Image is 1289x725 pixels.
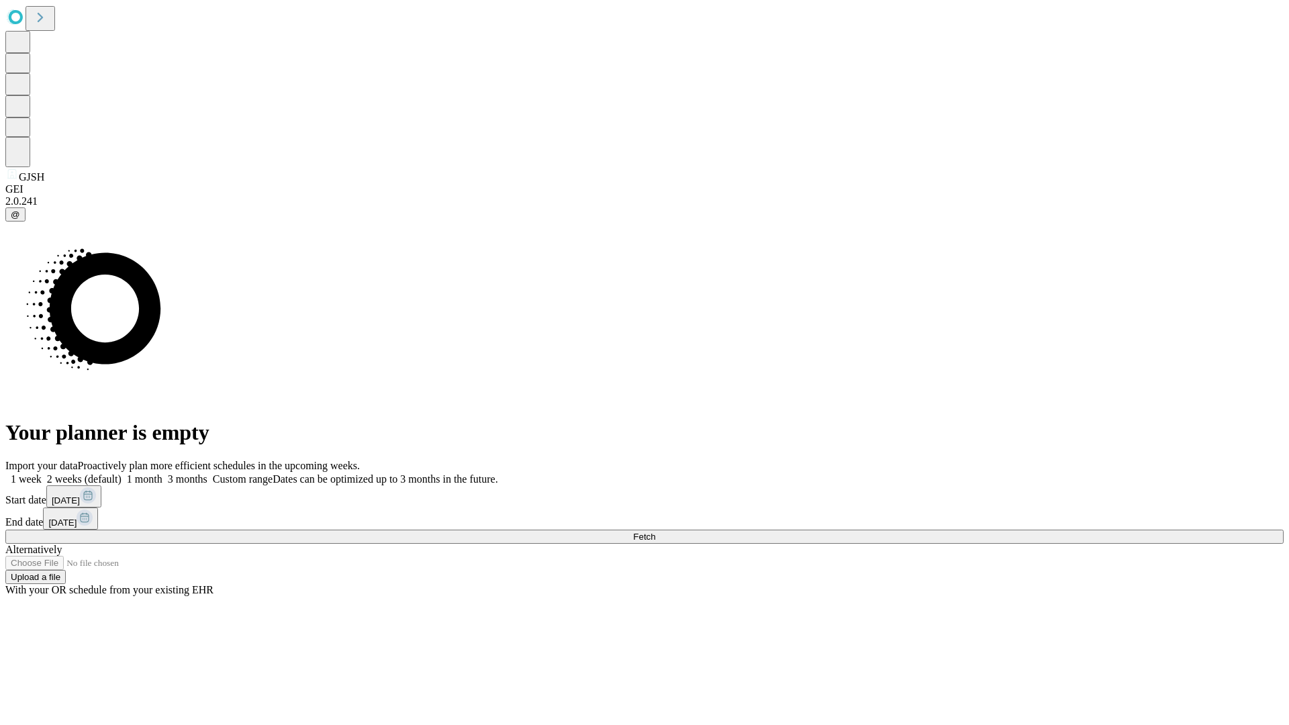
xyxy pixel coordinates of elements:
span: 1 month [127,473,162,485]
span: [DATE] [48,518,77,528]
span: 2 weeks (default) [47,473,122,485]
span: With your OR schedule from your existing EHR [5,584,213,595]
button: @ [5,207,26,222]
button: Fetch [5,530,1284,544]
div: End date [5,507,1284,530]
span: @ [11,209,20,220]
div: Start date [5,485,1284,507]
span: Import your data [5,460,78,471]
span: 1 week [11,473,42,485]
span: GJSH [19,171,44,183]
h1: Your planner is empty [5,420,1284,445]
button: Upload a file [5,570,66,584]
span: 3 months [168,473,207,485]
div: GEI [5,183,1284,195]
button: [DATE] [46,485,101,507]
button: [DATE] [43,507,98,530]
span: Fetch [633,532,655,542]
span: Dates can be optimized up to 3 months in the future. [273,473,497,485]
span: [DATE] [52,495,80,505]
span: Custom range [213,473,273,485]
span: Proactively plan more efficient schedules in the upcoming weeks. [78,460,360,471]
div: 2.0.241 [5,195,1284,207]
span: Alternatively [5,544,62,555]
